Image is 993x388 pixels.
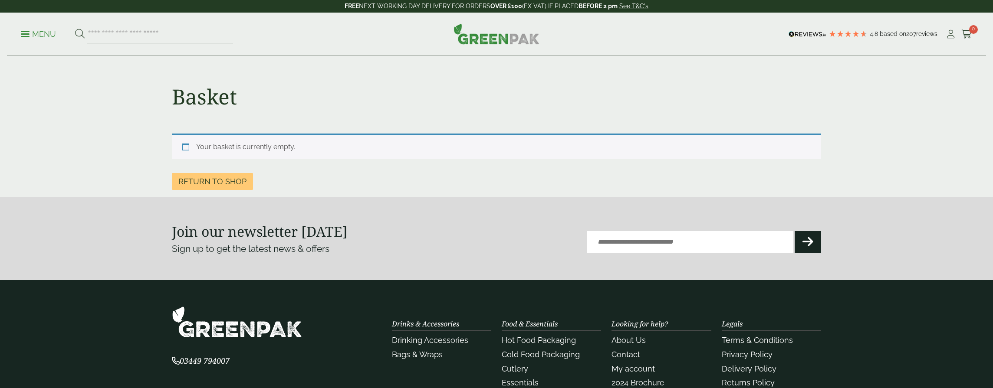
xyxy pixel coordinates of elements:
a: 2024 Brochure [612,378,664,387]
strong: Join our newsletter [DATE] [172,222,348,241]
a: See T&C's [619,3,648,10]
a: Delivery Policy [722,364,776,373]
span: 03449 794007 [172,355,230,366]
a: Return to shop [172,173,253,190]
a: Terms & Conditions [722,336,793,345]
span: 4.8 [870,30,880,37]
a: Returns Policy [722,378,775,387]
a: My account [612,364,655,373]
img: REVIEWS.io [789,31,826,37]
a: Cold Food Packaging [502,350,580,359]
a: About Us [612,336,646,345]
a: 0 [961,28,972,41]
img: GreenPak Supplies [172,306,302,338]
a: Drinking Accessories [392,336,468,345]
strong: FREE [345,3,359,10]
a: 03449 794007 [172,357,230,365]
a: Essentials [502,378,539,387]
i: Cart [961,30,972,39]
span: Based on [880,30,906,37]
strong: BEFORE 2 pm [579,3,618,10]
span: 207 [906,30,916,37]
a: Privacy Policy [722,350,773,359]
div: Your basket is currently empty. [172,134,821,159]
p: Sign up to get the latest news & offers [172,242,464,256]
p: Menu [21,29,56,39]
a: Bags & Wraps [392,350,443,359]
a: Contact [612,350,640,359]
i: My Account [945,30,956,39]
strong: OVER £100 [490,3,522,10]
a: Cutlery [502,364,528,373]
a: Menu [21,29,56,38]
span: 0 [969,25,978,34]
div: 4.79 Stars [829,30,868,38]
span: reviews [916,30,937,37]
h1: Basket [172,84,237,109]
a: Hot Food Packaging [502,336,576,345]
img: GreenPak Supplies [454,23,539,44]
